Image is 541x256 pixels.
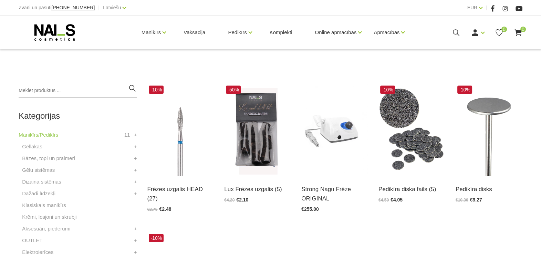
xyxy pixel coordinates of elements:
[264,16,298,49] a: Komplekti
[457,86,472,94] span: -10%
[301,185,368,203] a: Strong Nagu Frēze ORIGINAL
[19,3,95,12] div: Zvani un pasūti
[236,197,248,203] span: €2.10
[149,86,164,94] span: -10%
[134,154,137,163] a: +
[226,86,241,94] span: -50%
[378,185,445,194] a: Pedikīra diska fails (5)
[22,154,75,163] a: Bāzes, topi un praimeri
[228,19,247,46] a: Pedikīrs
[22,201,66,209] a: Klasiskais manikīrs
[301,206,319,212] span: €255.00
[134,166,137,174] a: +
[134,142,137,151] a: +
[495,28,503,37] a: 0
[142,19,161,46] a: Manikīrs
[147,207,157,212] span: €2.75
[103,3,121,12] a: Latviešu
[149,234,164,242] span: -10%
[19,84,137,98] input: Meklēt produktus ...
[22,213,76,221] a: Krēmi, losjoni un skrubji
[456,84,522,176] img: (SDM-15) - Pedikīra disks Ø 15mm (SDM-20) - Pedikīra disks Ø 20mm(SDM-25) - Pedikīra disks Ø 25mm...
[147,84,214,176] img: Frēzes uzgaļi ātrai un efektīvai gēla un gēllaku noņemšanai, aparāta manikīra un aparāta pedikīra...
[178,16,211,49] a: Vaksācija
[22,166,55,174] a: Gēlu sistēmas
[22,236,42,245] a: OUTLET
[51,5,95,10] a: [PHONE_NUMBER]
[19,111,137,120] h2: Kategorijas
[380,86,395,94] span: -10%
[224,84,291,176] img: Frēzes uzgaļi ātrai un efektīvai gēla un gēllaku noņemšanai, aparāta manikīra un aparāta pedikīra...
[456,198,468,203] span: €10.30
[224,185,291,194] a: Lux Frēzes uzgalis (5)
[467,3,478,12] a: EUR
[501,27,507,32] span: 0
[159,206,171,212] span: €2.48
[19,131,58,139] a: Manikīrs/Pedikīrs
[98,3,100,12] span: |
[470,197,482,203] span: €9.27
[22,178,61,186] a: Dizaina sistēmas
[224,198,235,203] span: €4.20
[520,27,526,32] span: 0
[134,189,137,198] a: +
[315,19,356,46] a: Online apmācības
[391,197,403,203] span: €4.05
[22,189,55,198] a: Dažādi līdzekļi
[134,178,137,186] a: +
[22,225,70,233] a: Aksesuāri, piederumi
[378,84,445,176] img: SDC-15(coarse)) - #100 - Pedikīra diska faili 100griti, Ø 15mm SDC-15(medium) - #180 - Pedikīra d...
[378,198,389,203] span: €4.50
[147,185,214,203] a: Frēzes uzgalis HEAD (27)
[134,236,137,245] a: +
[134,225,137,233] a: +
[486,3,487,12] span: |
[301,84,368,176] img: Frēzes iekārta Strong 210/105L līdz 40 000 apgr. bez pedālis ― profesionāla ierīce aparāta manikī...
[124,131,130,139] span: 11
[374,19,399,46] a: Apmācības
[514,28,522,37] a: 0
[134,131,137,139] a: +
[22,142,42,151] a: Gēllakas
[456,185,522,194] a: Pedikīra disks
